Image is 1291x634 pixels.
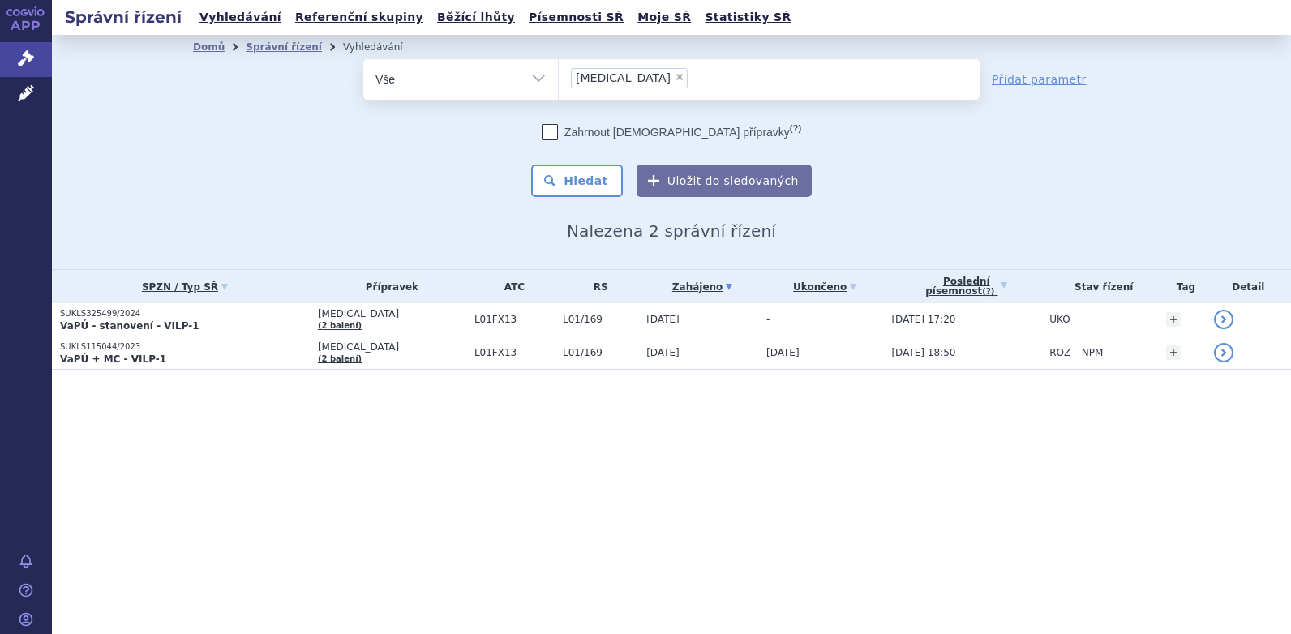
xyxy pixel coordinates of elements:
span: [DATE] 17:20 [891,314,955,325]
a: detail [1214,310,1233,329]
a: Domů [193,41,225,53]
span: × [675,72,684,82]
span: L01FX13 [474,347,555,358]
a: Písemnosti SŘ [524,6,628,28]
abbr: (?) [982,287,994,297]
th: RS [555,270,638,303]
a: Běžící lhůty [432,6,520,28]
a: detail [1214,343,1233,362]
span: [MEDICAL_DATA] [576,72,671,84]
strong: VaPÚ + MC - VILP-1 [60,353,166,365]
a: Správní řízení [246,41,322,53]
abbr: (?) [790,123,801,134]
span: [DATE] 18:50 [891,347,955,358]
p: SUKLS325499/2024 [60,308,310,319]
strong: VaPÚ - stanovení - VILP-1 [60,320,199,332]
span: [MEDICAL_DATA] [318,341,466,353]
a: Přidat parametr [992,71,1087,88]
a: + [1166,312,1181,327]
span: L01/169 [563,314,638,325]
span: - [766,314,770,325]
th: Stav řízení [1041,270,1158,303]
th: Detail [1206,270,1291,303]
li: Vyhledávání [343,35,424,59]
a: Poslednípísemnost(?) [891,270,1041,303]
a: + [1166,345,1181,360]
a: SPZN / Typ SŘ [60,276,310,298]
input: [MEDICAL_DATA] [693,67,701,88]
a: Ukončeno [766,276,883,298]
button: Uložit do sledovaných [637,165,812,197]
th: ATC [466,270,555,303]
span: [DATE] [646,347,680,358]
span: ROZ – NPM [1049,347,1103,358]
th: Přípravek [310,270,466,303]
span: [DATE] [766,347,800,358]
p: SUKLS115044/2023 [60,341,310,353]
a: Vyhledávání [195,6,286,28]
label: Zahrnout [DEMOGRAPHIC_DATA] přípravky [542,124,801,140]
span: [DATE] [646,314,680,325]
span: UKO [1049,314,1070,325]
button: Hledat [531,165,623,197]
th: Tag [1158,270,1205,303]
h2: Správní řízení [52,6,195,28]
span: Nalezena 2 správní řízení [567,221,776,241]
a: Statistiky SŘ [700,6,796,28]
a: (2 balení) [318,354,362,363]
span: [MEDICAL_DATA] [318,308,466,319]
a: Referenční skupiny [290,6,428,28]
span: L01/169 [563,347,638,358]
a: Zahájeno [646,276,758,298]
a: Moje SŘ [633,6,696,28]
span: L01FX13 [474,314,555,325]
a: (2 balení) [318,321,362,330]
